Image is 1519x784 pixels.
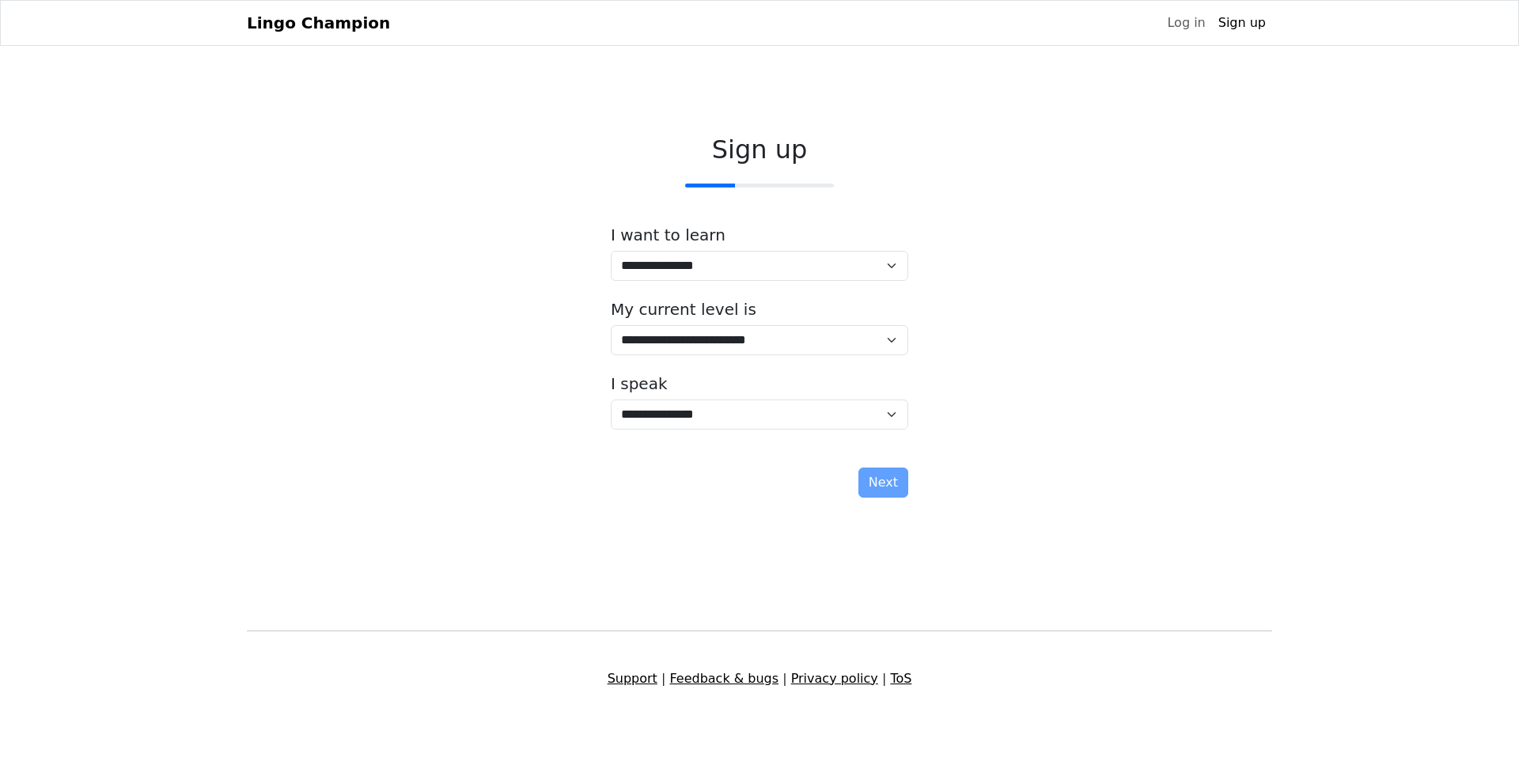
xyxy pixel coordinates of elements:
a: Sign up [1212,7,1272,39]
a: Feedback & bugs [669,671,778,686]
label: I want to learn [611,225,725,244]
div: | | | [237,669,1282,688]
a: Support [608,671,657,686]
label: My current level is [611,300,756,319]
a: ToS [890,671,911,686]
h2: Sign up [611,134,908,165]
a: Lingo Champion [247,7,390,39]
a: Log in [1161,7,1211,39]
label: I speak [611,374,668,393]
a: Privacy policy [791,671,878,686]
